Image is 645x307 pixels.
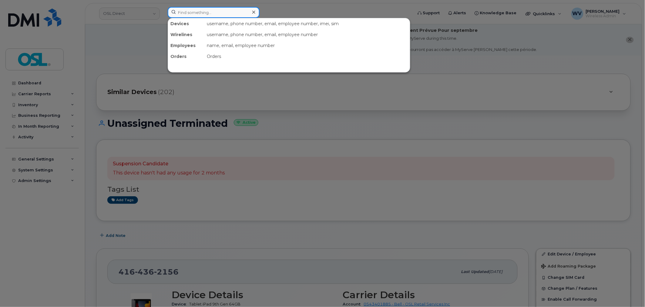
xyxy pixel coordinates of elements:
[168,51,204,62] div: Orders
[168,18,204,29] div: Devices
[204,40,410,51] div: name, email, employee number
[204,29,410,40] div: username, phone number, email, employee number
[204,51,410,62] div: Orders
[168,29,204,40] div: Wirelines
[168,40,204,51] div: Employees
[204,18,410,29] div: username, phone number, email, employee number, imei, sim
